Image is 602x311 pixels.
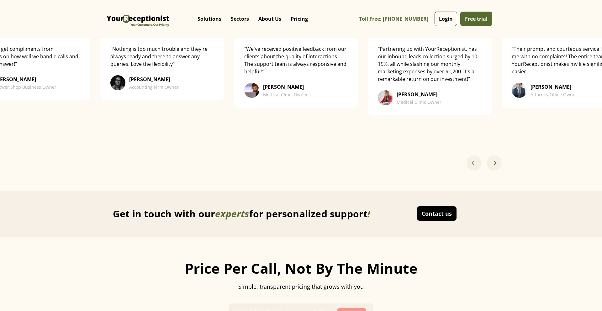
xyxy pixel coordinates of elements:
img: Virtual Receptionist - Call Answering Service for small businesses - Medical Virtual Receptionist... [512,83,527,98]
div: previous slide [467,155,482,171]
div: 8 of 21 [368,21,502,115]
div: Accounting Firm Owner [129,84,179,90]
div: Sectors [226,6,254,31]
a: Contact us [417,206,457,221]
h1: Get in touch with our for personalized support [113,207,371,221]
img: Virtual Receptionist - Answering Service - Call and Live Chat Receptionist - Virtual Receptionist... [110,75,125,90]
div: carousel [100,21,502,171]
div: Solutions [193,6,226,31]
h2: Price per call, not by the minute [181,259,421,278]
div: "We've received positive feedback from our clients about the quality of interactions. The support... [244,45,348,75]
div: next slide [487,155,502,171]
a: Toll Free: [PHONE_NUMBER] [359,12,433,26]
iframe: Chat Widget [571,281,602,311]
div: "Nothing is too much trouble and they're always ready and there to answer any queries. Love the f... [110,45,214,68]
div: Medical Clinic Owner [263,91,308,98]
a: Login [435,12,457,26]
div: [PERSON_NAME] [129,75,179,84]
img: Virtual Receptionist - Answering Service - Call and Live Chat Receptionist - Virtual Receptionist... [105,5,171,33]
div: Medical Clinic Owner [397,99,441,105]
p: Solutions [198,16,221,22]
a: Free trial [460,12,492,26]
div: Simple, transparent pricing that grows with you [181,282,421,291]
div: 6 of 21 [100,21,234,100]
p: About Us [258,16,281,22]
a: Pricing [286,9,313,28]
em: ! [367,207,370,220]
p: Sectors [231,16,249,22]
div: "Partnering up with YourReceptionist, has our inbound leads collection surged by 10-15%, all whil... [378,45,482,83]
div: About Us [254,6,286,31]
div: Attorney Office Owner [531,91,577,98]
em: experts [215,207,249,220]
div: [PERSON_NAME] [531,83,577,91]
a: home [105,5,171,33]
div: [PERSON_NAME] [397,90,441,99]
img: Virtual Receptionist - Answering Service - Call and Live Chat Receptionist - Virtual Receptionist... [244,83,259,98]
img: Virtual Receptionist - Call Answering Service for small businesses - Medical Virtual Receptionist... [378,90,393,105]
div: [PERSON_NAME] [263,83,308,91]
div: 7 of 21 [234,21,368,108]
